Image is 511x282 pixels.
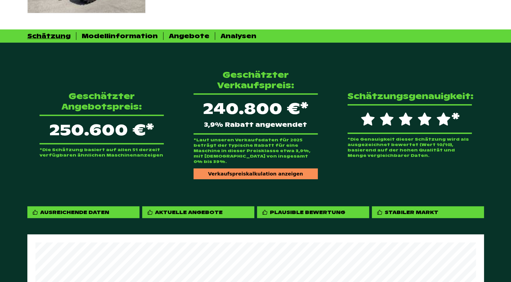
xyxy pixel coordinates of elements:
[385,209,438,215] div: Stabiler Markt
[27,206,139,218] div: Ausreichende Daten
[82,32,158,40] div: Modellinformation
[155,209,223,215] div: Aktuelle Angebote
[348,137,472,158] p: *Die Genauigkeit dieser Schätzung wird als ausgezeichnet bewertet (Wert 10/10), basierend auf der...
[194,137,318,164] p: *Laut unseren Verkaufsdaten für 2025 beträgt der typische Rabatt für eine Maschine in dieser Prei...
[142,206,254,218] div: Aktuelle Angebote
[204,122,307,128] span: 3,9% Rabatt angewendet
[40,209,109,215] div: Ausreichende Daten
[372,206,484,218] div: Stabiler Markt
[194,168,318,179] div: Verkaufspreiskalkulation anzeigen
[194,93,318,135] div: 240.800 €*
[27,32,71,40] div: Schätzung
[221,32,256,40] div: Analysen
[257,206,369,218] div: Plausible Bewertung
[348,91,472,101] p: Schätzungsgenauigkeit:
[40,147,164,158] p: *Die Schätzung basiert auf allen 51 derzeit verfügbaren ähnlichen Maschinenanzeigen
[40,115,164,144] p: 250.600 €*
[194,70,318,91] p: Geschätzter Verkaufspreis:
[270,209,345,215] div: Plausible Bewertung
[169,32,209,40] div: Angebote
[40,91,164,112] p: Geschätzter Angebotspreis:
